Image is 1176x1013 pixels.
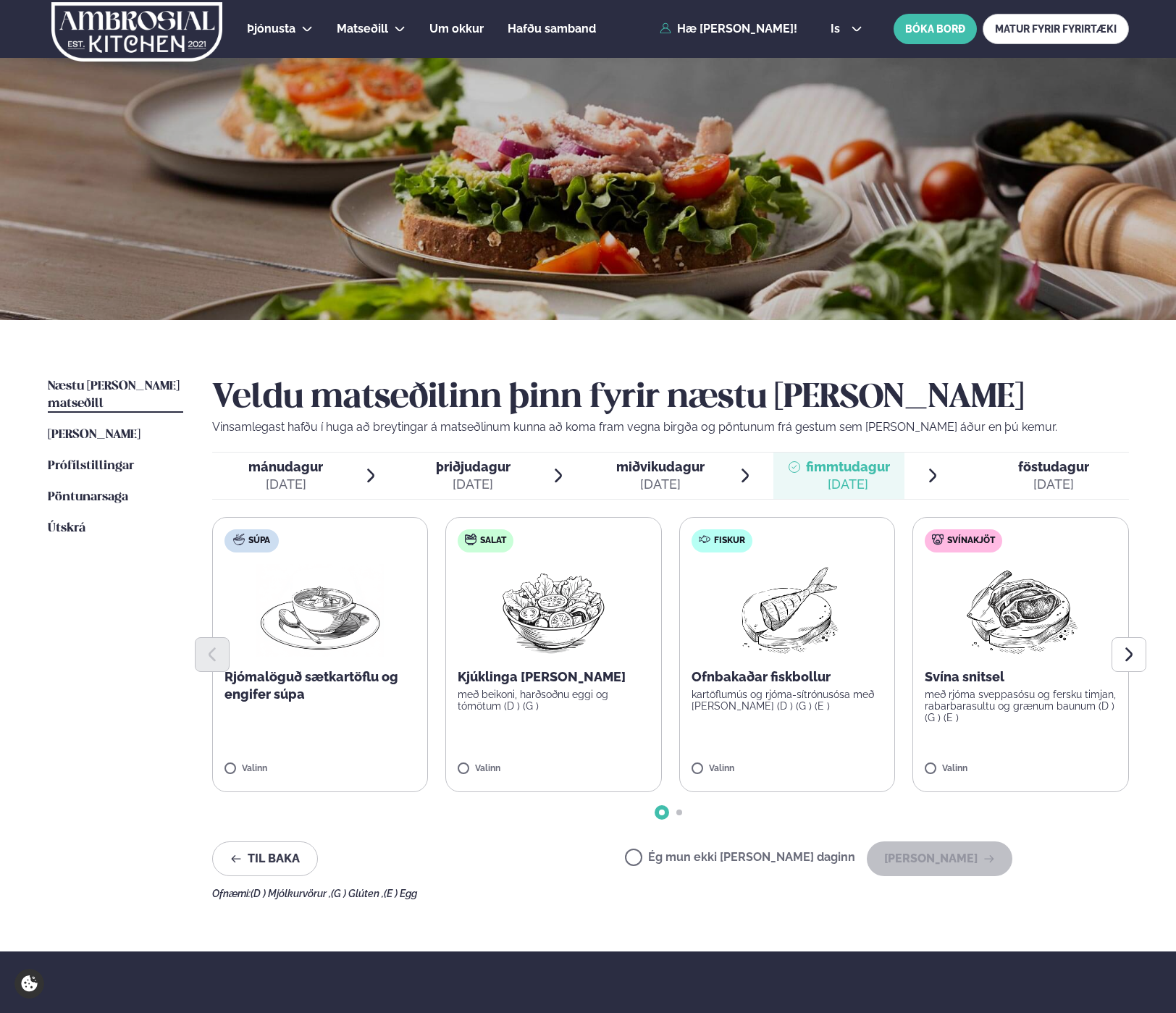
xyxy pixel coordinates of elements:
div: [DATE] [436,476,511,493]
a: Matseðill [337,20,388,38]
img: logo [51,2,224,62]
span: föstudagur [1018,459,1089,474]
a: Næstu [PERSON_NAME] matseðill [48,378,183,413]
p: Kjúklinga [PERSON_NAME] [458,668,650,686]
span: is [831,23,844,35]
button: Til baka [212,841,318,876]
a: Hafðu samband [508,20,596,38]
span: Um okkur [429,22,484,35]
span: Þjónusta [247,22,295,35]
button: [PERSON_NAME] [867,841,1012,876]
img: pork.svg [932,534,944,545]
div: [DATE] [1018,476,1089,493]
span: (G ) Glúten , [331,888,384,899]
img: salad.svg [465,534,476,545]
span: miðvikudagur [616,459,705,474]
img: Fish.png [723,564,851,657]
p: Rjómalöguð sætkartöflu og engifer súpa [224,668,416,703]
button: Next slide [1112,637,1146,672]
span: (D ) Mjólkurvörur , [251,888,331,899]
p: kartöflumús og rjóma-sítrónusósa með [PERSON_NAME] (D ) (G ) (E ) [692,689,883,712]
span: Fiskur [714,535,745,547]
p: með beikoni, harðsoðnu eggi og tómötum (D ) (G ) [458,689,650,712]
div: [DATE] [616,476,705,493]
a: Þjónusta [247,20,295,38]
p: Vinsamlegast hafðu í huga að breytingar á matseðlinum kunna að koma fram vegna birgða og pöntunum... [212,419,1129,436]
div: Ofnæmi: [212,888,1129,899]
img: Pork-Meat.png [957,564,1085,657]
a: Hæ [PERSON_NAME]! [660,22,797,35]
span: Pöntunarsaga [48,491,128,503]
span: Súpa [248,535,270,547]
span: Go to slide 2 [676,810,682,815]
a: [PERSON_NAME] [48,426,140,444]
span: fimmtudagur [806,459,890,474]
img: soup.svg [233,534,245,545]
span: Matseðill [337,22,388,35]
span: þriðjudagur [436,459,511,474]
img: Salad.png [490,564,618,657]
div: [DATE] [248,476,323,493]
a: Um okkur [429,20,484,38]
span: (E ) Egg [384,888,417,899]
a: Cookie settings [14,969,44,999]
span: Næstu [PERSON_NAME] matseðill [48,380,180,410]
button: Previous slide [195,637,230,672]
a: Pöntunarsaga [48,489,128,506]
p: Ofnbakaðar fiskbollur [692,668,883,686]
span: mánudagur [248,459,323,474]
span: Útskrá [48,522,85,534]
img: Soup.png [256,564,384,657]
span: Salat [480,535,506,547]
a: Prófílstillingar [48,458,134,475]
img: fish.svg [699,534,710,545]
span: Svínakjöt [947,535,995,547]
span: Prófílstillingar [48,460,134,472]
a: MATUR FYRIR FYRIRTÆKI [983,14,1129,44]
button: is [819,23,873,35]
p: Svína snitsel [925,668,1117,686]
span: [PERSON_NAME] [48,429,140,441]
div: [DATE] [806,476,890,493]
h2: Veldu matseðilinn þinn fyrir næstu [PERSON_NAME] [212,378,1129,419]
span: Hafðu samband [508,22,596,35]
a: Útskrá [48,520,85,537]
span: Go to slide 1 [659,810,665,815]
button: BÓKA BORÐ [894,14,977,44]
p: með rjóma sveppasósu og fersku timjan, rabarbarasultu og grænum baunum (D ) (G ) (E ) [925,689,1117,723]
